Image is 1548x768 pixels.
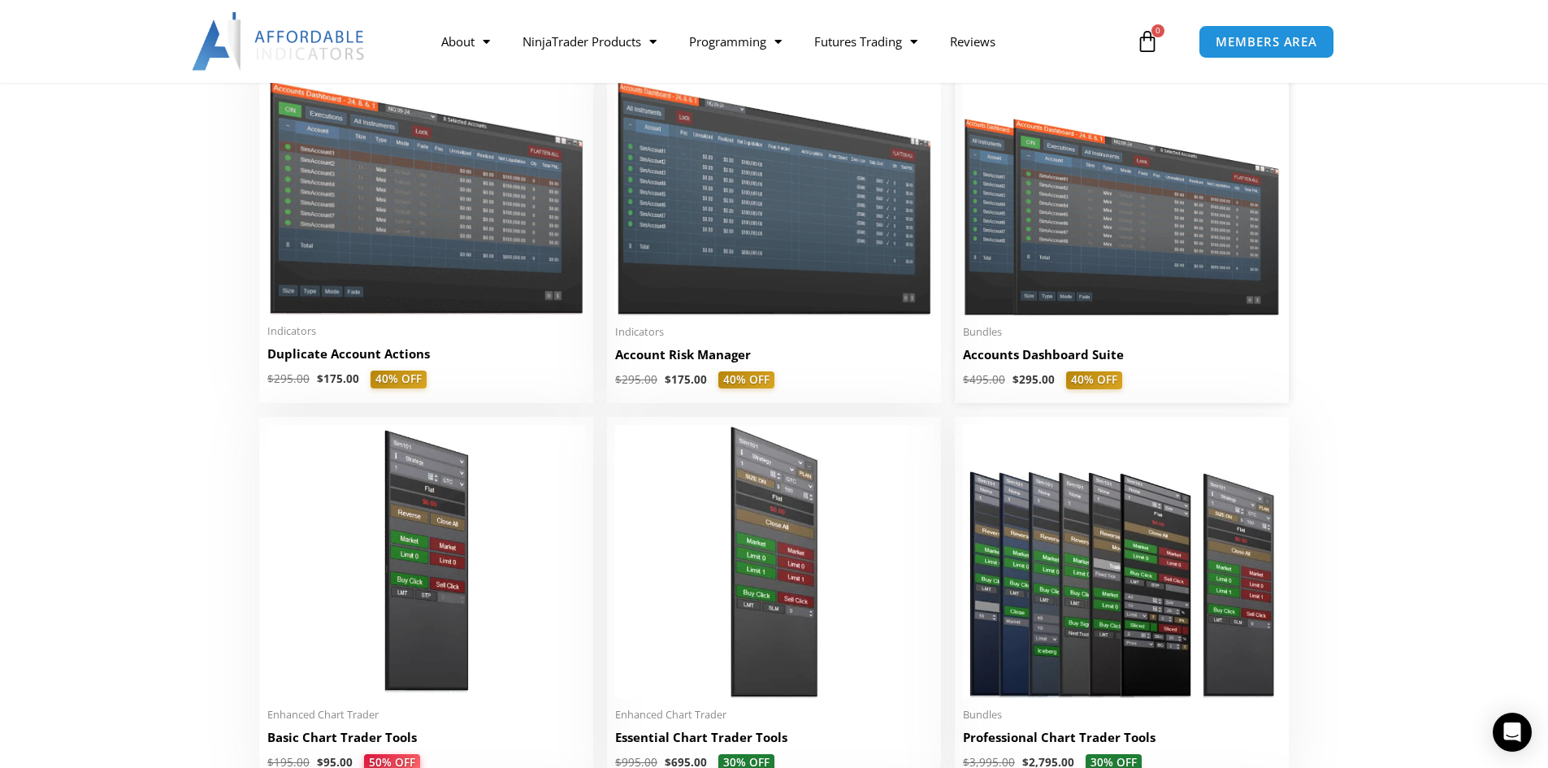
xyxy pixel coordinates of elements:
img: BasicTools [267,425,585,698]
bdi: 495.00 [963,372,1005,387]
nav: Menu [425,23,1132,60]
span: MEMBERS AREA [1216,36,1317,48]
bdi: 295.00 [615,372,657,387]
img: ProfessionalToolsBundlePage [963,425,1281,698]
a: Accounts Dashboard Suite [963,346,1281,371]
img: Account Risk Manager [615,62,933,315]
h2: Professional Chart Trader Tools [963,729,1281,746]
a: 0 [1112,18,1183,65]
span: 40% OFF [1066,371,1122,389]
span: $ [1012,372,1019,387]
span: Enhanced Chart Trader [615,708,933,722]
bdi: 175.00 [317,371,359,386]
div: Open Intercom Messenger [1493,713,1532,752]
span: 40% OFF [718,371,774,389]
span: $ [963,372,969,387]
a: Programming [673,23,798,60]
span: Indicators [267,324,585,338]
img: LogoAI | Affordable Indicators – NinjaTrader [192,12,366,71]
span: $ [665,372,671,387]
a: About [425,23,506,60]
a: Reviews [934,23,1012,60]
a: NinjaTrader Products [506,23,673,60]
a: Basic Chart Trader Tools [267,729,585,754]
span: $ [615,372,622,387]
a: Account Risk Manager [615,346,933,371]
span: Bundles [963,708,1281,722]
h2: Duplicate Account Actions [267,345,585,362]
bdi: 295.00 [1012,372,1055,387]
h2: Basic Chart Trader Tools [267,729,585,746]
h2: Essential Chart Trader Tools [615,729,933,746]
a: Professional Chart Trader Tools [963,729,1281,754]
a: MEMBERS AREA [1199,25,1334,59]
span: Bundles [963,325,1281,339]
span: Indicators [615,325,933,339]
span: $ [317,371,323,386]
img: Essential Chart Trader Tools [615,425,933,698]
span: 40% OFF [371,371,427,388]
bdi: 295.00 [267,371,310,386]
h2: Account Risk Manager [615,346,933,363]
a: Futures Trading [798,23,934,60]
a: Essential Chart Trader Tools [615,729,933,754]
span: 0 [1151,24,1164,37]
span: Enhanced Chart Trader [267,708,585,722]
a: Duplicate Account Actions [267,345,585,371]
span: $ [267,371,274,386]
img: Accounts Dashboard Suite [963,62,1281,315]
bdi: 175.00 [665,372,707,387]
img: Duplicate Account Actions [267,62,585,315]
h2: Accounts Dashboard Suite [963,346,1281,363]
